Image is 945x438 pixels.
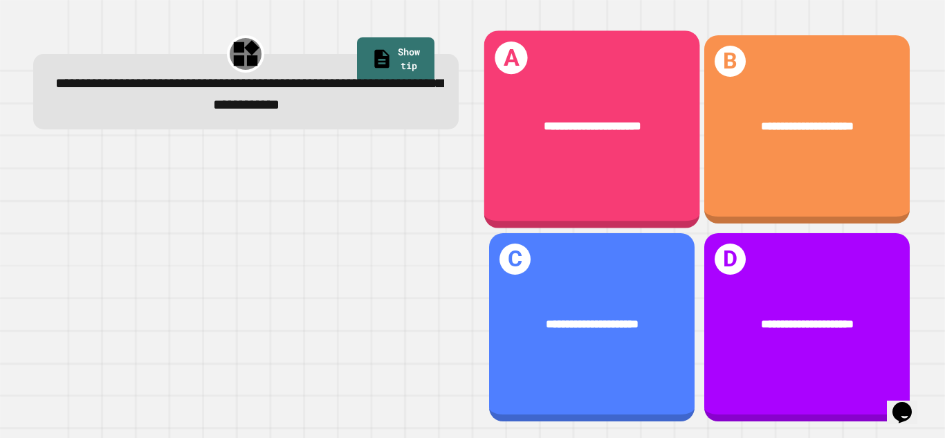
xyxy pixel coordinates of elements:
iframe: chat widget [887,383,931,424]
h1: B [715,46,746,77]
h1: A [495,42,528,75]
a: Show tip [357,37,434,84]
h1: C [499,244,531,275]
h1: D [715,244,746,275]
